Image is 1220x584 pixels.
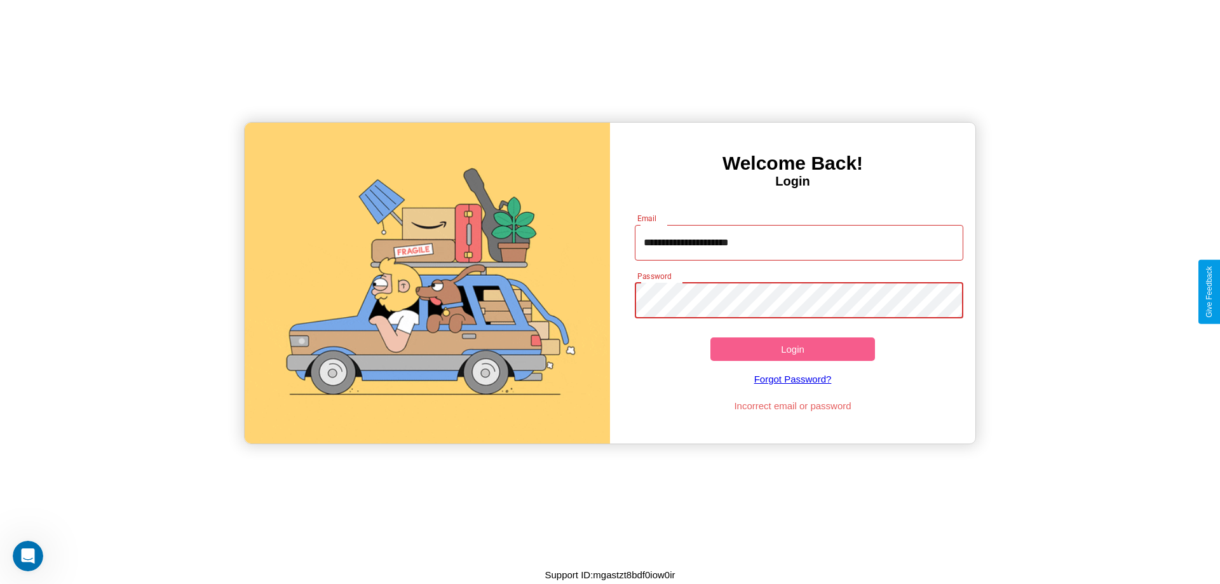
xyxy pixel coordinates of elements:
p: Incorrect email or password [628,397,958,414]
iframe: Intercom live chat [13,541,43,571]
div: Give Feedback [1205,266,1214,318]
a: Forgot Password? [628,361,958,397]
label: Password [637,271,671,282]
h4: Login [610,174,975,189]
img: gif [245,123,610,444]
button: Login [710,337,875,361]
p: Support ID: mgastzt8bdf0iow0ir [545,566,675,583]
label: Email [637,213,657,224]
h3: Welcome Back! [610,153,975,174]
